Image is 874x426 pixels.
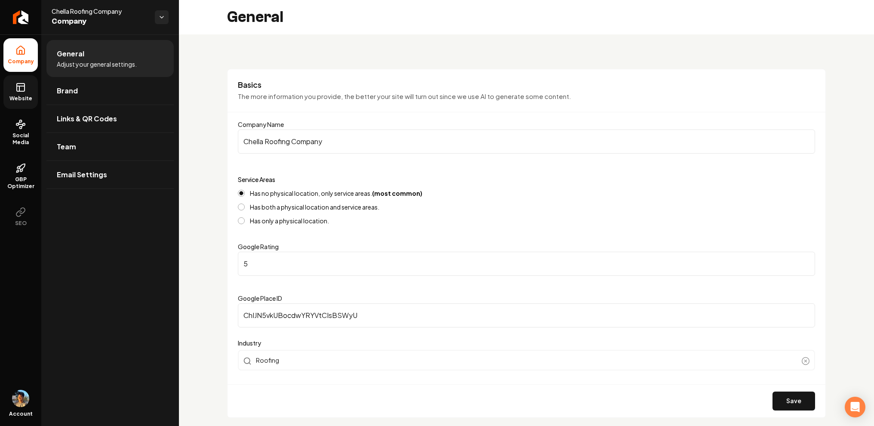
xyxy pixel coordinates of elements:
[3,176,38,190] span: GBP Optimizer
[57,142,76,152] span: Team
[12,390,29,407] img: Aditya Nair
[3,132,38,146] span: Social Media
[250,204,379,210] label: Has both a physical location and service areas.
[4,58,37,65] span: Company
[57,86,78,96] span: Brand
[46,133,174,161] a: Team
[3,156,38,197] a: GBP Optimizer
[227,9,283,26] h2: General
[250,190,422,196] label: Has no physical location, only service areas.
[57,170,107,180] span: Email Settings
[238,303,815,327] input: Google Place ID
[57,49,84,59] span: General
[238,80,815,90] h3: Basics
[238,294,282,302] label: Google Place ID
[238,176,275,183] label: Service Areas
[52,7,148,15] span: Chella Roofing Company
[238,252,815,276] input: Google Rating
[238,130,815,154] input: Company Name
[372,189,422,197] strong: (most common)
[250,218,329,224] label: Has only a physical location.
[57,60,137,68] span: Adjust your general settings.
[238,338,815,348] label: Industry
[3,200,38,234] button: SEO
[238,92,815,102] p: The more information you provide, the better your site will turn out since we use AI to generate ...
[46,105,174,133] a: Links & QR Codes
[52,15,148,28] span: Company
[238,243,279,250] label: Google Rating
[46,161,174,188] a: Email Settings
[9,411,33,417] span: Account
[12,220,30,227] span: SEO
[845,397,865,417] div: Open Intercom Messenger
[3,112,38,153] a: Social Media
[12,390,29,407] button: Open user button
[57,114,117,124] span: Links & QR Codes
[13,10,29,24] img: Rebolt Logo
[3,75,38,109] a: Website
[772,392,815,411] button: Save
[6,95,36,102] span: Website
[46,77,174,105] a: Brand
[238,120,284,128] label: Company Name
